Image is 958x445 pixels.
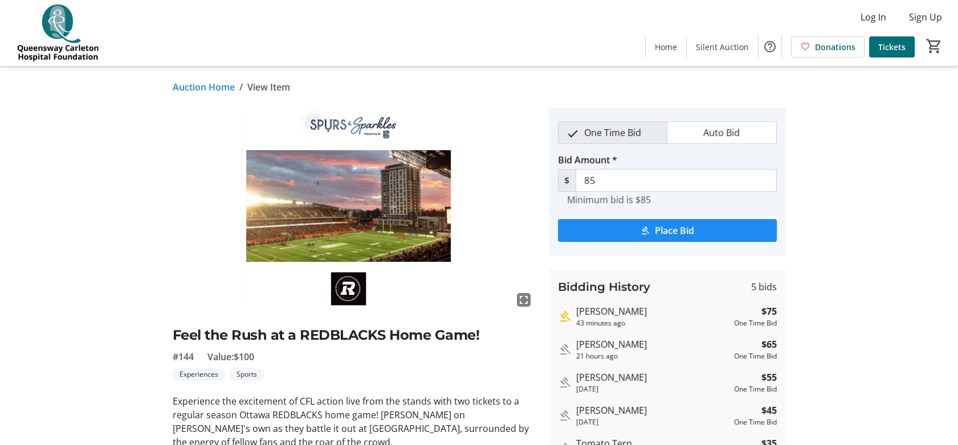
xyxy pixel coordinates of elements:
a: Donations [791,36,865,57]
strong: $55 [761,370,777,384]
span: Log In [861,10,886,24]
div: [PERSON_NAME] [576,370,729,384]
mat-icon: fullscreen [517,293,531,307]
a: Auction Home [173,80,235,94]
div: [PERSON_NAME] [576,304,729,318]
button: Place Bid [558,219,777,242]
button: Log In [851,8,895,26]
label: Bid Amount * [558,153,617,167]
strong: $45 [761,403,777,417]
span: Tickets [878,41,906,53]
mat-icon: Highest bid [558,310,572,323]
span: Sign Up [909,10,942,24]
div: 43 minutes ago [576,318,729,328]
span: #144 [173,350,194,364]
a: Home [646,36,686,57]
span: Value: $100 [207,350,254,364]
span: Auto Bid [696,122,747,143]
tr-hint: Minimum bid is $85 [567,194,651,205]
span: $ [558,169,576,192]
div: One Time Bid [734,417,777,427]
div: [DATE] [576,417,729,427]
img: QCH Foundation's Logo [7,5,108,61]
span: One Time Bid [577,122,648,143]
tr-label-badge: Experiences [173,368,225,381]
button: Help [759,35,781,58]
a: Silent Auction [687,36,758,57]
span: 5 bids [751,280,777,294]
div: [PERSON_NAME] [576,337,729,351]
span: / [239,80,243,94]
mat-icon: Outbid [558,343,572,356]
span: Silent Auction [696,41,749,53]
div: One Time Bid [734,351,777,361]
tr-label-badge: Sports [230,368,264,381]
img: Image [173,108,535,311]
div: One Time Bid [734,384,777,394]
mat-icon: Outbid [558,376,572,389]
div: 21 hours ago [576,351,729,361]
span: View Item [247,80,290,94]
div: [DATE] [576,384,729,394]
button: Sign Up [900,8,951,26]
strong: $75 [761,304,777,318]
span: Home [655,41,677,53]
div: [PERSON_NAME] [576,403,729,417]
button: Cart [924,36,944,56]
mat-icon: Outbid [558,409,572,422]
strong: $65 [761,337,777,351]
span: Place Bid [655,224,694,237]
h2: Feel the Rush at a REDBLACKS Home Game! [173,325,535,345]
div: One Time Bid [734,318,777,328]
h3: Bidding History [558,278,650,295]
span: Donations [815,41,855,53]
a: Tickets [869,36,915,57]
